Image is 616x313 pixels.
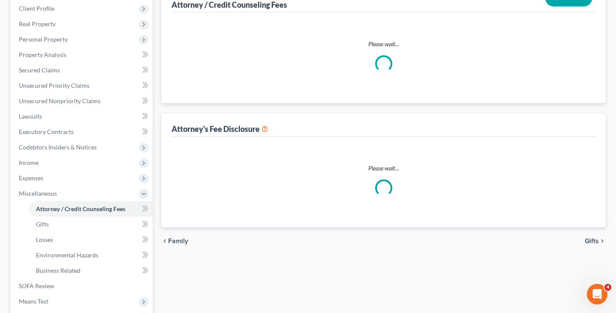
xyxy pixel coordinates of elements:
[19,282,54,289] span: SOFA Review
[19,97,101,104] span: Unsecured Nonpriority Claims
[36,221,49,228] span: Gifts
[36,267,80,274] span: Business Related
[585,238,606,244] button: Gifts chevron_right
[19,36,68,43] span: Personal Property
[161,238,168,244] i: chevron_left
[12,109,153,124] a: Lawsuits
[12,93,153,109] a: Unsecured Nonpriority Claims
[178,164,589,173] p: Please wait...
[19,190,57,197] span: Miscellaneous
[36,205,125,212] span: Attorney / Credit Counseling Fees
[29,217,153,232] a: Gifts
[19,159,38,166] span: Income
[19,66,60,74] span: Secured Claims
[19,5,54,12] span: Client Profile
[168,238,188,244] span: Family
[587,284,607,304] iframe: Intercom live chat
[29,263,153,278] a: Business Related
[19,20,56,27] span: Real Property
[599,238,606,244] i: chevron_right
[29,201,153,217] a: Attorney / Credit Counseling Fees
[19,51,66,58] span: Property Analysis
[12,63,153,78] a: Secured Claims
[12,47,153,63] a: Property Analysis
[29,232,153,247] a: Losses
[36,251,98,259] span: Environmental Hazards
[19,113,42,120] span: Lawsuits
[36,236,53,243] span: Losses
[19,174,43,182] span: Expenses
[12,78,153,93] a: Unsecured Priority Claims
[19,82,89,89] span: Unsecured Priority Claims
[19,143,97,151] span: Codebtors Insiders & Notices
[12,124,153,140] a: Executory Contracts
[12,278,153,294] a: SOFA Review
[172,124,268,134] div: Attorney's Fee Disclosure
[29,247,153,263] a: Environmental Hazards
[604,284,611,291] span: 4
[585,238,599,244] span: Gifts
[19,298,48,305] span: Means Test
[178,40,589,48] p: Please wait...
[19,128,74,135] span: Executory Contracts
[161,238,188,244] button: chevron_left Family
